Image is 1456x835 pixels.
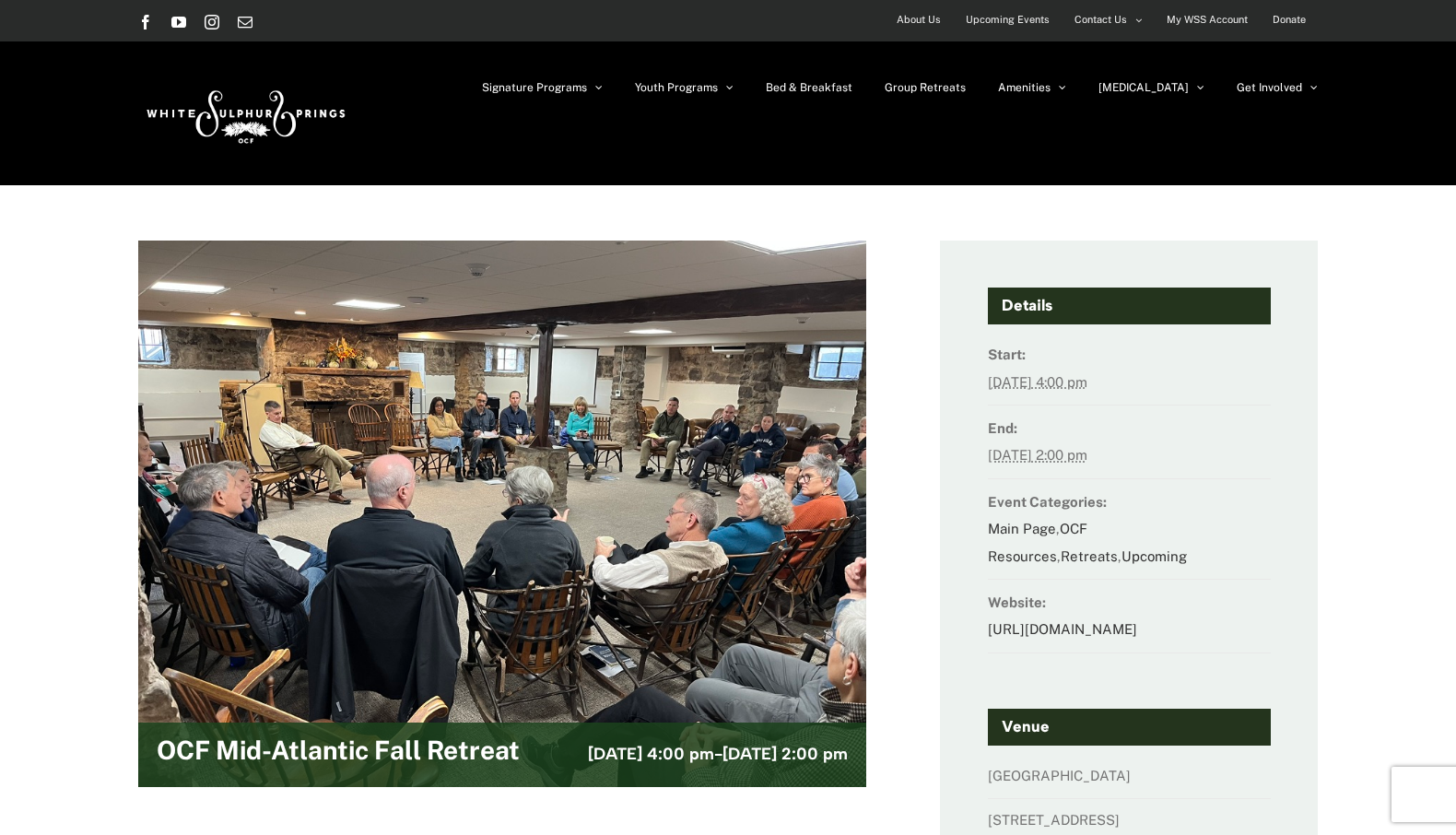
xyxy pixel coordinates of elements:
span: [MEDICAL_DATA] [1098,82,1189,93]
h3: - [588,742,848,767]
span: Group Retreats [885,82,966,93]
a: Instagram [205,15,219,29]
a: Bed & Breakfast [766,41,852,134]
abbr: 2025-11-16 [988,447,1087,463]
a: Get Involved [1237,41,1318,134]
span: [DATE] 4:00 pm [588,744,714,764]
span: Bed & Breakfast [766,82,852,93]
a: Signature Programs [482,41,603,134]
span: About Us [897,6,941,33]
a: Youth Programs [635,41,734,134]
span: [STREET_ADDRESS] [988,812,1120,828]
span: Amenities [998,82,1051,93]
nav: Main Menu [482,41,1318,134]
dd: [GEOGRAPHIC_DATA] [988,762,1271,799]
span: [DATE] 2:00 pm [722,744,848,764]
h4: Details [988,288,1271,324]
a: OCF Resources [988,521,1087,563]
span: My WSS Account [1167,6,1248,33]
span: Signature Programs [482,82,587,93]
a: Main Page [988,521,1056,536]
dd: , , , [988,515,1271,580]
a: Group Retreats [885,41,966,134]
h4: Venue [988,709,1271,746]
a: Upcoming [1121,548,1187,564]
span: Upcoming Events [966,6,1050,33]
dt: End: [988,415,1271,441]
a: YouTube [171,15,186,29]
span: Youth Programs [635,82,718,93]
a: [MEDICAL_DATA] [1098,41,1204,134]
h2: OCF Mid-Atlantic Fall Retreat [157,736,520,773]
span: Contact Us [1074,6,1127,33]
img: White Sulphur Springs Logo [138,70,350,157]
span: Donate [1273,6,1306,33]
dt: Website: [988,589,1271,616]
a: [URL][DOMAIN_NAME] [988,621,1137,637]
dt: Event Categories: [988,488,1271,515]
a: Email [238,15,252,29]
span: Get Involved [1237,82,1302,93]
dt: Start: [988,341,1271,368]
a: Amenities [998,41,1066,134]
a: Retreats [1061,548,1118,564]
abbr: 2025-11-14 [988,374,1087,390]
a: Facebook [138,15,153,29]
